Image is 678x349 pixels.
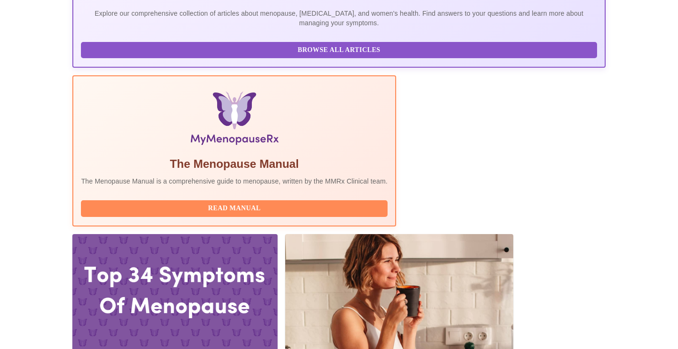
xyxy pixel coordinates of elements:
[81,156,388,172] h5: The Menopause Manual
[81,176,388,186] p: The Menopause Manual is a comprehensive guide to menopause, written by the MMRx Clinical team.
[81,9,597,28] p: Explore our comprehensive collection of articles about menopause, [MEDICAL_DATA], and women's hea...
[81,204,390,212] a: Read Manual
[81,200,388,217] button: Read Manual
[90,44,587,56] span: Browse All Articles
[81,45,599,53] a: Browse All Articles
[81,42,597,59] button: Browse All Articles
[90,203,378,215] span: Read Manual
[130,92,339,149] img: Menopause Manual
